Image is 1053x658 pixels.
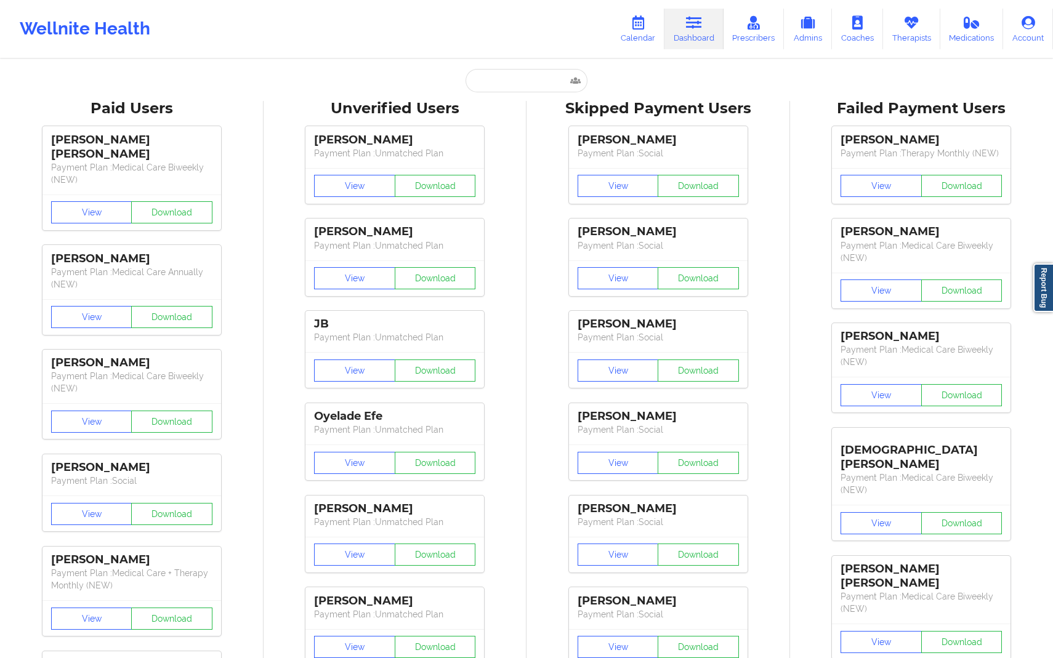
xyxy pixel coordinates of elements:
button: Download [395,267,476,289]
button: Download [395,636,476,658]
p: Payment Plan : Social [578,331,739,343]
p: Payment Plan : Medical Care Biweekly (NEW) [841,239,1002,264]
a: Report Bug [1033,263,1053,312]
a: Calendar [611,9,664,49]
button: View [314,636,395,658]
button: View [51,608,132,630]
button: View [51,201,132,223]
a: Admins [784,9,832,49]
p: Payment Plan : Unmatched Plan [314,516,475,528]
button: View [578,544,659,566]
p: Payment Plan : Unmatched Plan [314,331,475,343]
div: [PERSON_NAME] [841,133,1002,147]
p: Payment Plan : Medical Care Biweekly (NEW) [841,471,1002,496]
button: Download [131,306,212,328]
p: Payment Plan : Unmatched Plan [314,608,475,620]
div: [PERSON_NAME] [578,502,739,516]
button: View [51,503,132,525]
button: Download [395,452,476,474]
p: Payment Plan : Medical Care Biweekly (NEW) [841,343,1002,368]
div: [PERSON_NAME] [51,553,212,567]
button: Download [131,503,212,525]
div: [PERSON_NAME] [841,329,1002,343]
button: Download [131,608,212,630]
div: Failed Payment Users [799,99,1045,118]
button: Download [658,359,739,382]
p: Payment Plan : Social [578,608,739,620]
button: Download [395,359,476,382]
button: Download [921,175,1003,197]
button: Download [658,175,739,197]
p: Payment Plan : Unmatched Plan [314,239,475,252]
p: Payment Plan : Social [578,239,739,252]
div: [DEMOGRAPHIC_DATA][PERSON_NAME] [841,434,1002,471]
div: [PERSON_NAME] [578,225,739,239]
a: Dashboard [664,9,724,49]
div: [PERSON_NAME] [841,225,1002,239]
button: View [51,306,132,328]
div: Paid Users [9,99,255,118]
div: [PERSON_NAME] [314,594,475,608]
a: Prescribers [724,9,785,49]
button: Download [921,631,1003,653]
button: View [578,267,659,289]
p: Payment Plan : Medical Care Biweekly (NEW) [51,161,212,186]
button: Download [131,201,212,223]
button: Download [395,544,476,566]
button: View [841,512,922,534]
a: Coaches [832,9,883,49]
div: [PERSON_NAME] [PERSON_NAME] [841,562,1002,590]
p: Payment Plan : Medical Care Annually (NEW) [51,266,212,291]
button: Download [395,175,476,197]
p: Payment Plan : Therapy Monthly (NEW) [841,147,1002,159]
p: Payment Plan : Unmatched Plan [314,423,475,436]
p: Payment Plan : Unmatched Plan [314,147,475,159]
div: [PERSON_NAME] [314,225,475,239]
button: View [314,175,395,197]
a: Account [1003,9,1053,49]
button: Download [658,267,739,289]
a: Therapists [883,9,940,49]
p: Payment Plan : Social [578,423,739,436]
p: Payment Plan : Social [51,475,212,487]
div: [PERSON_NAME] [PERSON_NAME] [51,133,212,161]
div: [PERSON_NAME] [578,594,739,608]
button: View [314,359,395,382]
button: View [314,267,395,289]
div: [PERSON_NAME] [51,356,212,370]
button: View [841,384,922,406]
div: [PERSON_NAME] [578,317,739,331]
button: Download [658,544,739,566]
button: Download [921,279,1003,302]
button: Download [131,411,212,433]
button: Download [921,512,1003,534]
div: Unverified Users [272,99,518,118]
p: Payment Plan : Social [578,147,739,159]
div: [PERSON_NAME] [578,409,739,423]
button: View [841,175,922,197]
p: Payment Plan : Medical Care Biweekly (NEW) [51,370,212,395]
button: Download [658,636,739,658]
div: [PERSON_NAME] [578,133,739,147]
div: Skipped Payment Users [535,99,781,118]
p: Payment Plan : Social [578,516,739,528]
button: View [578,175,659,197]
button: View [841,631,922,653]
div: [PERSON_NAME] [51,252,212,266]
button: View [578,452,659,474]
button: Download [658,452,739,474]
div: JB [314,317,475,331]
a: Medications [940,9,1004,49]
div: [PERSON_NAME] [314,502,475,516]
p: Payment Plan : Medical Care + Therapy Monthly (NEW) [51,567,212,592]
p: Payment Plan : Medical Care Biweekly (NEW) [841,590,1002,615]
div: [PERSON_NAME] [314,133,475,147]
button: View [841,279,922,302]
div: Oyelade Efe [314,409,475,423]
button: View [314,544,395,566]
button: View [578,636,659,658]
button: Download [921,384,1003,406]
button: View [314,452,395,474]
button: View [51,411,132,433]
button: View [578,359,659,382]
